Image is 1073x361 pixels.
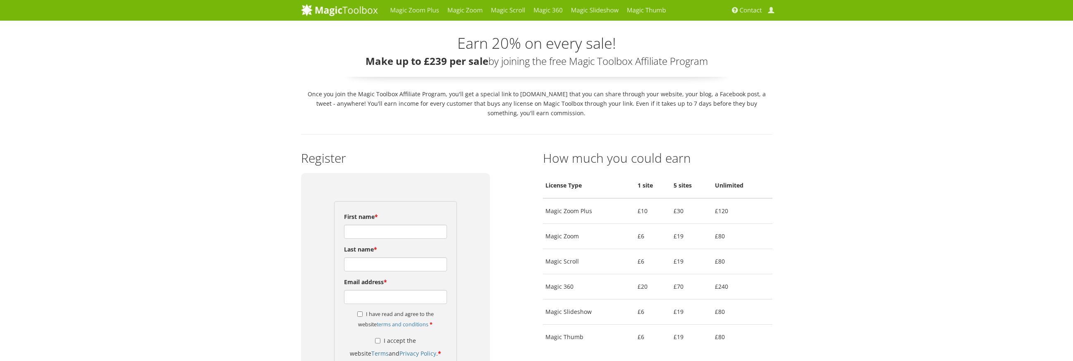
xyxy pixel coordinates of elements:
[543,324,635,349] td: Magic Thumb
[375,213,378,221] abbr: required
[377,321,428,328] a: terms and conditions
[671,223,712,249] td: £19
[366,54,488,68] b: Make up to £239 per sale
[301,89,772,118] p: Once you join the Magic Toolbox Affiliate Program, you'll get a special link to [DOMAIN_NAME] tha...
[671,173,712,198] th: 5 sites
[712,223,772,249] td: £80
[301,56,772,66] h3: by joining the free Magic Toolbox Affiliate Program
[344,244,447,255] label: Last name
[430,321,433,328] abbr: required
[671,198,712,224] td: £30
[712,173,772,198] th: Unlimited
[301,4,378,16] img: MagicToolbox.com - Image tools for your website
[635,299,671,324] td: £6
[301,151,490,165] h2: Register
[712,274,772,299] td: £240
[671,299,712,324] td: £19
[543,198,635,224] td: Magic Zoom Plus
[350,337,441,357] label: I accept the website and .
[671,274,712,299] td: £70
[712,198,772,224] td: £120
[384,278,387,286] abbr: required
[375,334,380,348] input: I accept the websiteTermsandPrivacy Policy.*
[740,6,762,14] span: Contact
[438,349,441,357] abbr: required
[635,198,671,224] td: £10
[712,324,772,349] td: £80
[712,299,772,324] td: £80
[543,151,772,165] h2: How much you could earn
[543,299,635,324] td: Magic Slideshow
[635,173,671,198] th: 1 site
[543,274,635,299] td: Magic 360
[635,324,671,349] td: £6
[371,349,389,357] a: Terms
[671,324,712,349] td: £19
[344,276,447,288] label: Email address
[543,223,635,249] td: Magic Zoom
[635,274,671,299] td: £20
[635,223,671,249] td: £6
[374,245,377,253] abbr: required
[543,249,635,274] td: Magic Scroll
[301,35,772,52] h1: Earn 20% on every sale!
[357,311,434,328] label: I have read and agree to the website
[635,249,671,274] td: £6
[543,173,635,198] th: License Type
[399,349,436,357] a: Privacy Policy
[344,211,447,223] label: First name
[671,249,712,274] td: £19
[357,311,363,317] input: I have read and agree to the websiteterms and conditions *
[712,249,772,274] td: £80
